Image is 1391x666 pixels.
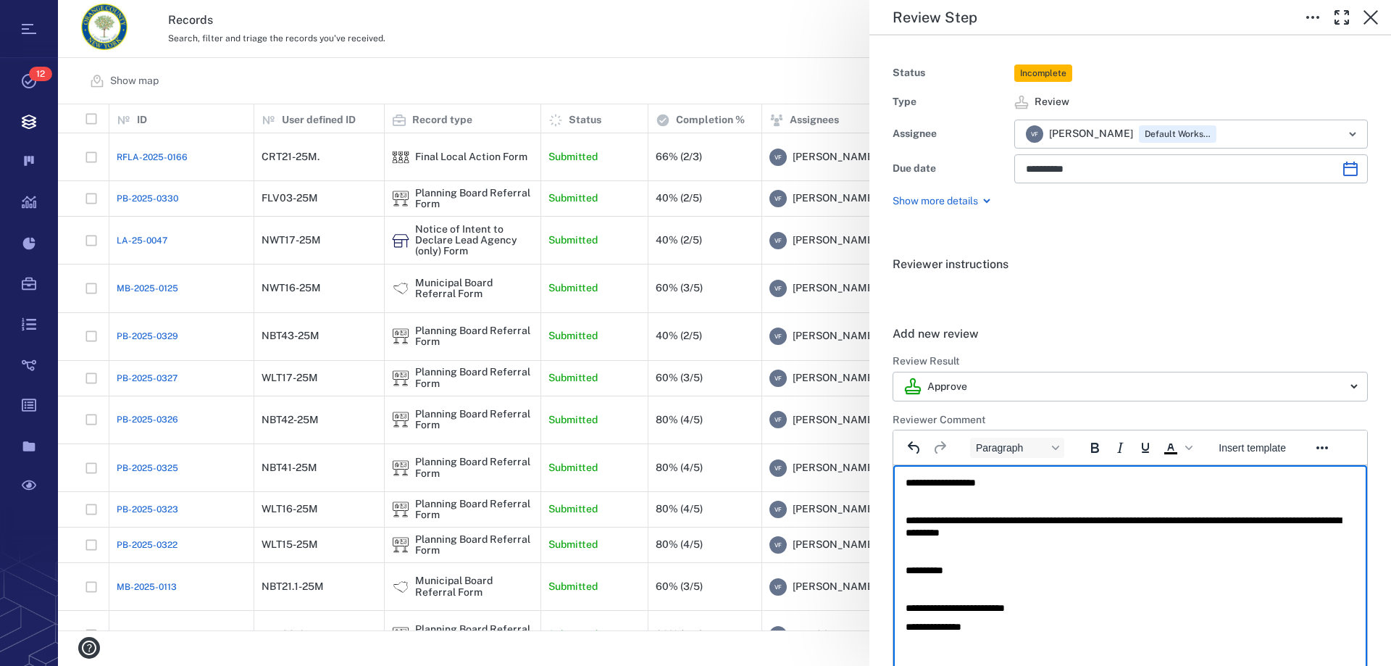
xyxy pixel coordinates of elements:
[927,380,967,394] p: Approve
[1082,438,1107,458] button: Bold
[1342,124,1363,144] button: Open
[893,354,1368,369] h6: Review Result
[1298,3,1327,32] button: Toggle to Edit Boxes
[1049,127,1133,141] span: [PERSON_NAME]
[1310,438,1334,458] button: Reveal or hide additional toolbar items
[893,194,978,209] p: Show more details
[1219,442,1286,454] span: Insert template
[893,413,1368,428] h6: Reviewer Comment
[893,286,895,300] span: .
[893,159,1008,179] div: Due date
[1133,438,1158,458] button: Underline
[1108,438,1132,458] button: Italic
[970,438,1064,458] button: Block Paragraph
[902,438,927,458] button: Undo
[1213,438,1292,458] button: Insert template
[893,124,1008,144] div: Assignee
[1017,67,1069,80] span: Incomplete
[893,92,1008,112] div: Type
[29,67,52,81] span: 12
[893,256,1368,273] h6: Reviewer instructions
[1327,3,1356,32] button: Toggle Fullscreen
[1356,3,1385,32] button: Close
[927,438,952,458] button: Redo
[976,442,1047,454] span: Paragraph
[1158,438,1195,458] div: Text color Black
[893,9,977,27] h5: Review Step
[1026,125,1043,143] div: V F
[1035,95,1069,109] span: Review
[893,325,1368,343] h6: Add new review
[33,10,62,23] span: Help
[893,63,1008,83] div: Status
[1336,154,1365,183] button: Choose date, selected date is Oct 4, 2025
[1142,128,1214,141] span: Default Workspace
